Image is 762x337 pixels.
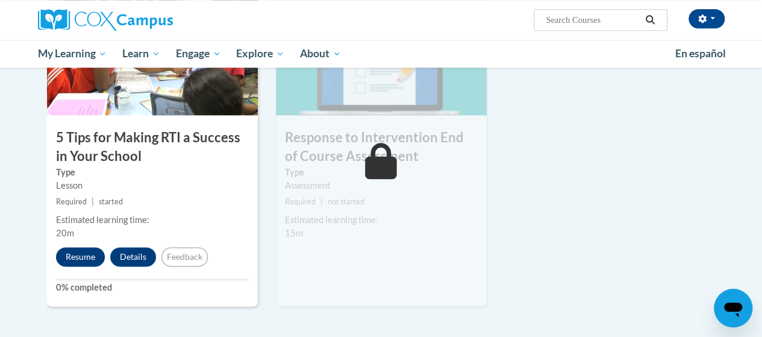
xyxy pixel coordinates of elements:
[292,40,349,68] a: About
[56,197,87,206] span: Required
[285,228,303,238] span: 15m
[37,46,107,61] span: My Learning
[161,247,208,266] button: Feedback
[689,9,725,28] button: Account Settings
[285,213,478,227] div: Estimated learning time:
[545,13,641,27] input: Search Courses
[56,247,105,266] button: Resume
[29,40,734,68] div: Main menu
[714,289,752,327] iframe: Button to launch messaging window
[285,166,478,179] label: Type
[176,46,221,61] span: Engage
[285,179,478,192] div: Assessment
[38,9,255,31] a: Cox Campus
[99,197,123,206] span: started
[110,247,156,266] button: Details
[300,46,341,61] span: About
[56,166,249,179] label: Type
[56,228,74,238] span: 20m
[236,46,284,61] span: Explore
[168,40,229,68] a: Engage
[328,197,364,206] span: not started
[114,40,168,68] a: Learn
[320,197,323,206] span: |
[47,128,258,166] h3: 5 Tips for Making RTI a Success in Your School
[228,40,292,68] a: Explore
[122,46,160,61] span: Learn
[641,13,659,27] button: Search
[667,41,734,66] a: En español
[38,9,173,31] img: Cox Campus
[56,213,249,227] div: Estimated learning time:
[30,40,115,68] a: My Learning
[285,197,316,206] span: Required
[92,197,94,206] span: |
[56,179,249,192] div: Lesson
[56,281,249,294] label: 0% completed
[276,128,487,166] h3: Response to Intervention End of Course Assessment
[675,47,726,60] span: En español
